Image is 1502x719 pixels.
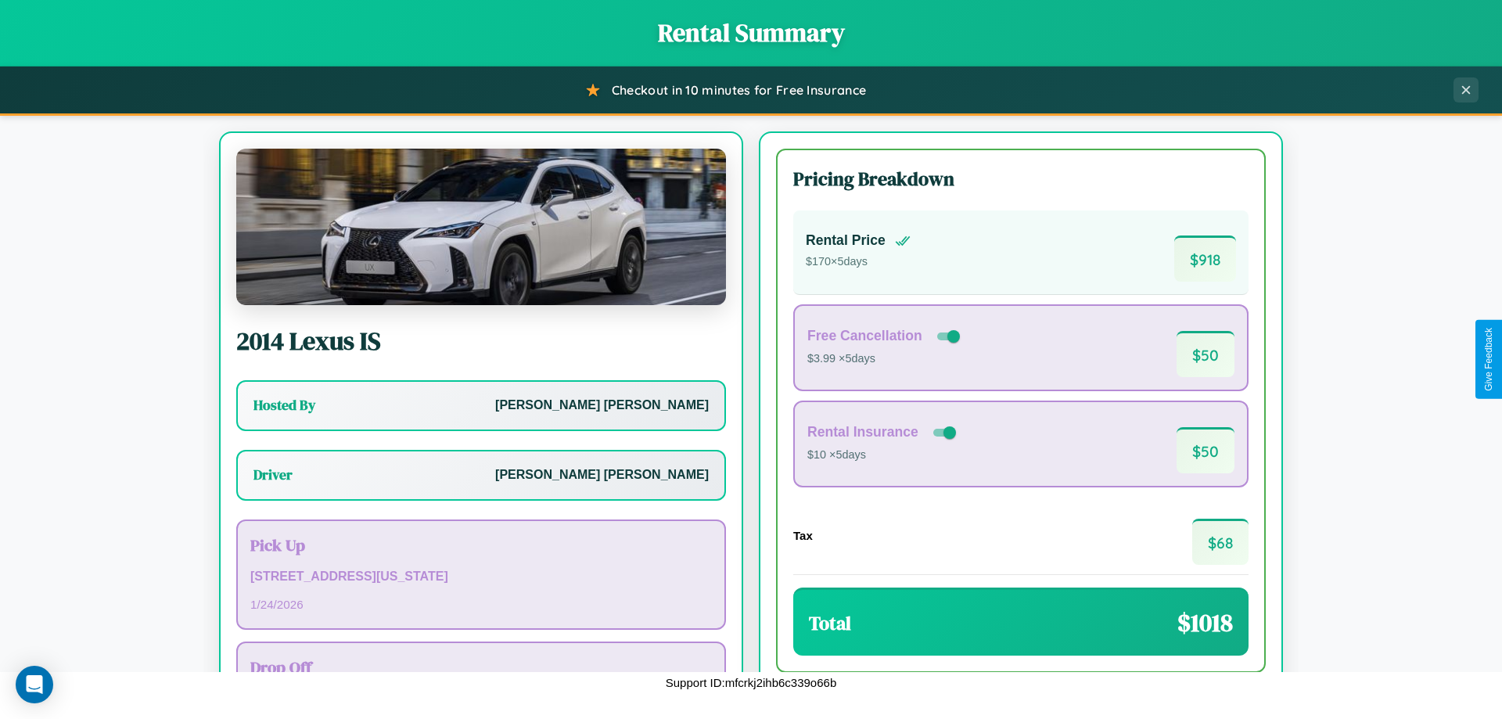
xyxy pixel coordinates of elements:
[1177,427,1234,473] span: $ 50
[1177,606,1233,640] span: $ 1018
[250,534,712,556] h3: Pick Up
[807,328,922,344] h4: Free Cancellation
[16,666,53,703] div: Open Intercom Messenger
[806,232,886,249] h4: Rental Price
[236,149,726,305] img: Lexus IS
[236,324,726,358] h2: 2014 Lexus IS
[495,464,709,487] p: [PERSON_NAME] [PERSON_NAME]
[1192,519,1249,565] span: $ 68
[666,672,836,693] p: Support ID: mfcrkj2ihb6c339o66b
[250,566,712,588] p: [STREET_ADDRESS][US_STATE]
[253,396,315,415] h3: Hosted By
[1174,235,1236,282] span: $ 918
[250,656,712,678] h3: Drop Off
[806,252,911,272] p: $ 170 × 5 days
[612,82,866,98] span: Checkout in 10 minutes for Free Insurance
[16,16,1486,50] h1: Rental Summary
[793,529,813,542] h4: Tax
[793,166,1249,192] h3: Pricing Breakdown
[253,466,293,484] h3: Driver
[809,610,851,636] h3: Total
[807,424,918,440] h4: Rental Insurance
[1177,331,1234,377] span: $ 50
[807,445,959,466] p: $10 × 5 days
[1483,328,1494,391] div: Give Feedback
[807,349,963,369] p: $3.99 × 5 days
[250,594,712,615] p: 1 / 24 / 2026
[495,394,709,417] p: [PERSON_NAME] [PERSON_NAME]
